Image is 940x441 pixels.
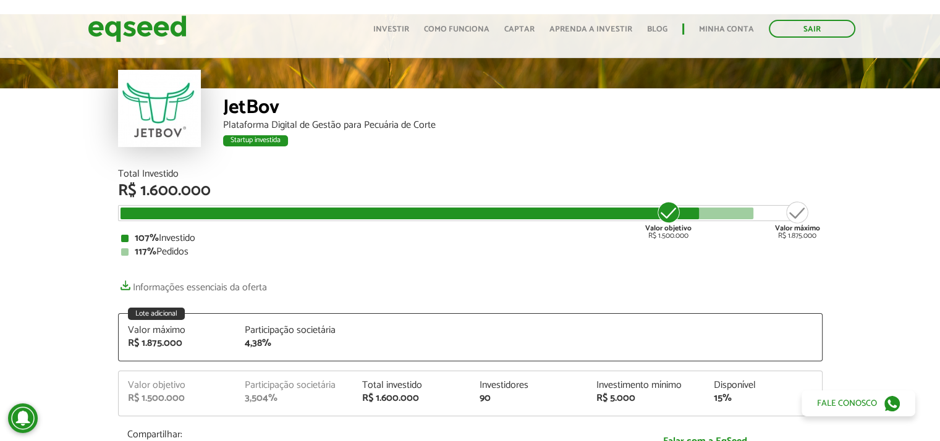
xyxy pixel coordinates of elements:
div: Lote adicional [128,308,185,320]
a: Sair [769,20,855,38]
div: JetBov [223,98,823,120]
div: Valor máximo [128,325,227,335]
div: R$ 1.600.000 [118,183,823,199]
div: R$ 1.600.000 [362,393,461,403]
a: Minha conta [699,25,754,33]
a: Captar [504,25,535,33]
div: R$ 5.000 [596,393,695,403]
div: Total Investido [118,169,823,179]
div: Pedidos [121,247,819,257]
div: Investimento mínimo [596,380,695,390]
div: R$ 1.500.000 [128,393,227,403]
div: 4,38% [245,338,344,348]
a: Aprenda a investir [549,25,632,33]
div: Participação societária [245,325,344,335]
a: Investir [373,25,409,33]
a: Como funciona [424,25,489,33]
strong: 107% [135,230,159,246]
strong: Valor máximo [775,222,820,234]
div: R$ 1.875.000 [775,200,820,240]
a: Blog [647,25,667,33]
div: Investidores [479,380,578,390]
p: Compartilhar: [127,429,578,440]
div: 90 [479,393,578,403]
img: EqSeed [88,12,187,45]
div: Participação societária [245,380,344,390]
a: Informações essenciais da oferta [118,275,267,293]
strong: Valor objetivo [645,222,692,234]
div: Disponível [714,380,813,390]
div: Valor objetivo [128,380,227,390]
div: R$ 1.500.000 [645,200,692,240]
div: R$ 1.875.000 [128,338,227,348]
div: Plataforma Digital de Gestão para Pecuária de Corte [223,120,823,130]
div: Total investido [362,380,461,390]
div: Investido [121,233,819,243]
a: Fale conosco [802,390,915,416]
div: Startup investida [223,135,288,146]
strong: 117% [135,243,156,260]
div: 3,504% [245,393,344,403]
div: 15% [714,393,813,403]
